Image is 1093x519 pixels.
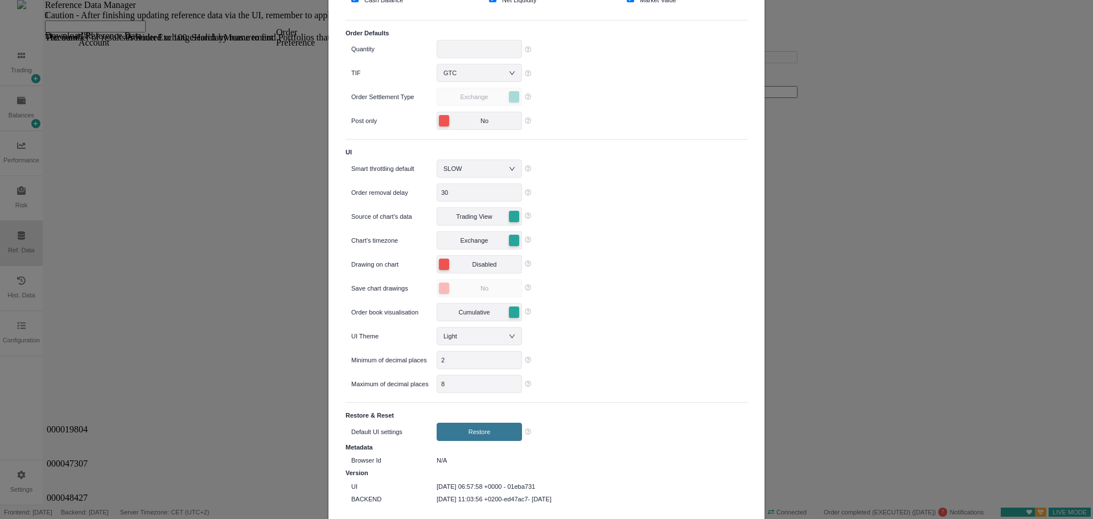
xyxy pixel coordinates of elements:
[509,333,515,340] i: icon: down
[2,459,43,468] span: 000047307
[614,41,1023,51] div: 
[614,52,636,62] span: Name
[351,282,437,295] label: Save chart drawings
[351,115,437,127] label: Post only
[614,21,1023,31] div: 
[451,115,518,126] span: No
[351,378,437,390] label: Maximum of decimal places
[509,165,515,172] i: icon: down
[443,328,469,345] div: Light
[437,482,535,492] div: [DATE] 06:57:58 +0000 - 01eba731
[351,493,437,505] label: BACKEND
[346,469,747,477] h3: Version
[451,259,518,270] span: Disabled
[614,98,639,108] span: Cancel
[437,495,552,504] div: [DATE] 11:03:56 +0200 - ed47ac7 - [DATE]
[351,186,437,199] label: Order removal delay
[351,162,437,175] label: Smart throttling default
[614,108,618,118] span: 
[351,330,437,342] label: UI Theme
[618,108,644,118] span: Update
[351,306,437,318] label: Order book visualisation
[351,426,437,438] label: Default UI settings
[614,98,1023,108] div: Cancel
[2,424,43,434] span: 000019804
[437,456,447,465] div: N/A
[614,108,1023,118] div: Update
[441,211,508,222] span: Trading View
[451,283,518,294] span: No
[351,67,437,79] label: TIF
[443,64,468,81] div: GTC
[614,31,618,40] span: 
[614,31,1023,41] div: 
[351,454,437,467] label: Browser Id
[614,87,647,97] span: Parent Id
[351,91,437,103] label: Order Settlement Type
[351,234,437,247] label: Chart's timezone
[346,149,747,156] h3: UI
[614,41,618,51] span: 
[351,210,437,223] label: Source of chart's data
[346,444,747,451] h3: Metadata
[441,91,508,103] span: Exchange
[346,30,747,37] h3: Order Defaults
[441,307,508,318] span: Cumulative
[346,412,747,419] h3: Restore & Reset
[351,354,437,366] label: Minimum of decimal places
[441,235,508,246] span: Exchange
[659,64,683,74] label: Active
[351,480,437,493] label: UI
[614,21,618,30] span: 
[437,423,522,441] button: Restore
[351,258,437,271] label: Drawing on chart
[509,70,515,76] i: icon: down
[351,43,437,55] label: Quantity
[443,160,473,177] div: SLOW
[659,76,705,85] label: Kc Resource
